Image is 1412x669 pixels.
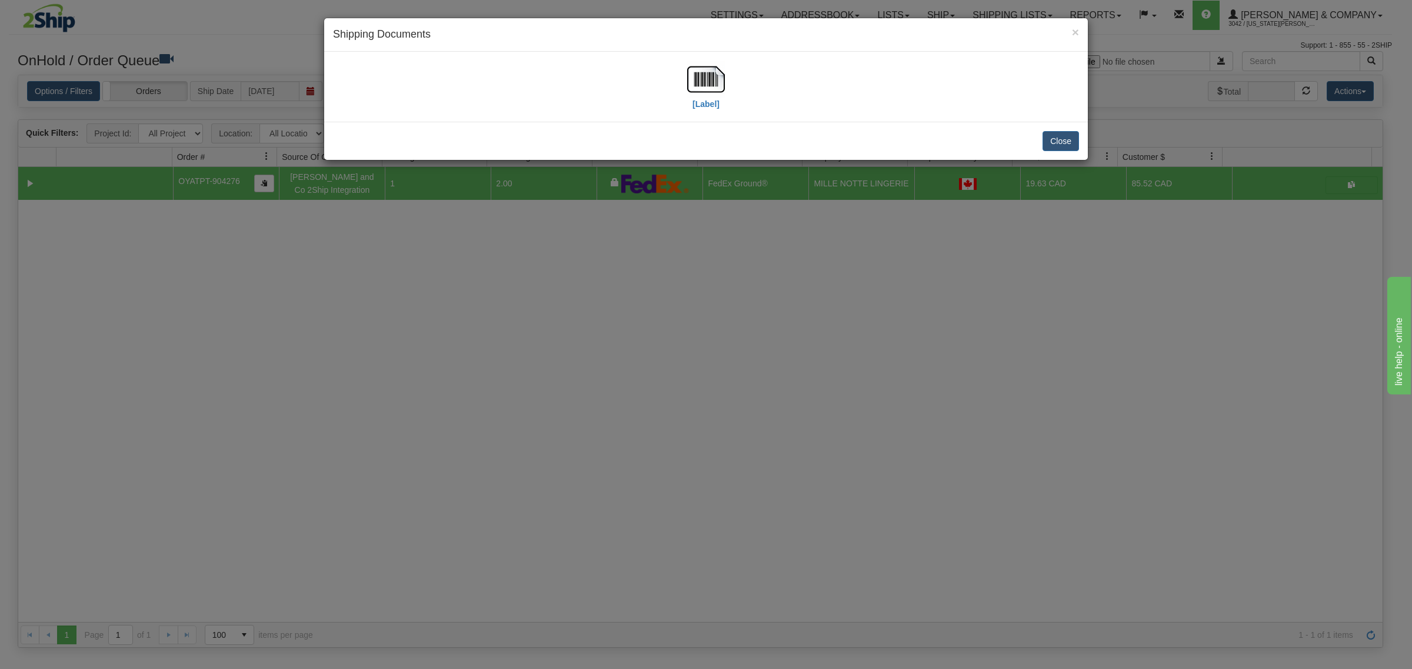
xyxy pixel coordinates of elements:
[1072,25,1079,39] span: ×
[692,98,720,110] label: [Label]
[1043,131,1079,151] button: Close
[1072,26,1079,38] button: Close
[687,61,725,98] img: barcode.jpg
[1385,275,1411,394] iframe: chat widget
[9,7,109,21] div: live help - online
[333,27,1079,42] h4: Shipping Documents
[687,73,725,108] a: [Label]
